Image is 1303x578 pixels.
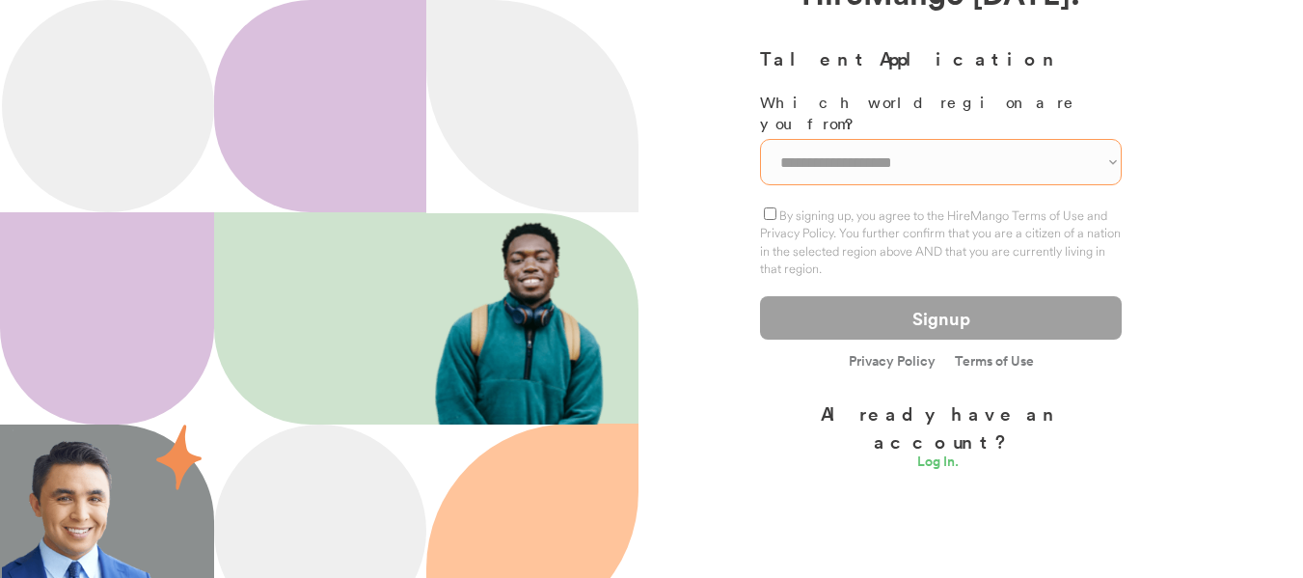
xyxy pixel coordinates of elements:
div: Which world region are you from? [760,92,1122,135]
h3: Talent Application [760,44,1122,72]
img: 202x218.png [427,214,622,425]
img: 55 [156,425,202,490]
a: Privacy Policy [849,354,936,371]
a: Terms of Use [955,354,1034,368]
a: Log In. [917,454,965,474]
div: Already have an account? [760,399,1122,454]
label: By signing up, you agree to the HireMango Terms of Use and Privacy Policy. You further confirm th... [760,207,1121,276]
button: Signup [760,296,1122,340]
